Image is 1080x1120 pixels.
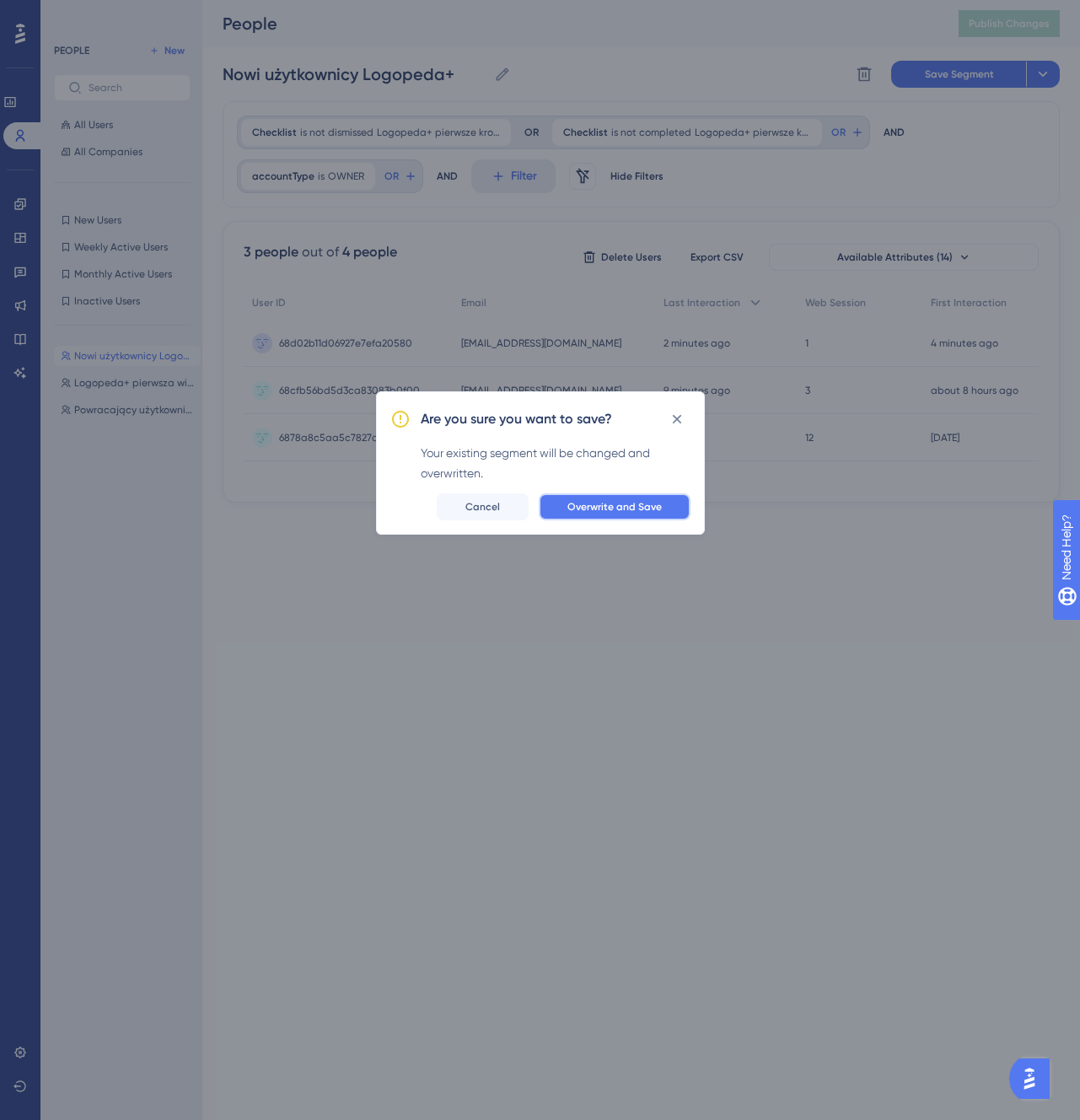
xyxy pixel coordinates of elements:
span: Need Help? [40,4,105,24]
h2: Are you sure you want to save? [421,409,612,429]
div: Your existing segment will be changed and overwritten. [421,443,690,483]
span: Cancel [465,500,500,514]
iframe: UserGuiding AI Assistant Launcher [1009,1053,1060,1104]
span: Overwrite and Save [567,500,662,514]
